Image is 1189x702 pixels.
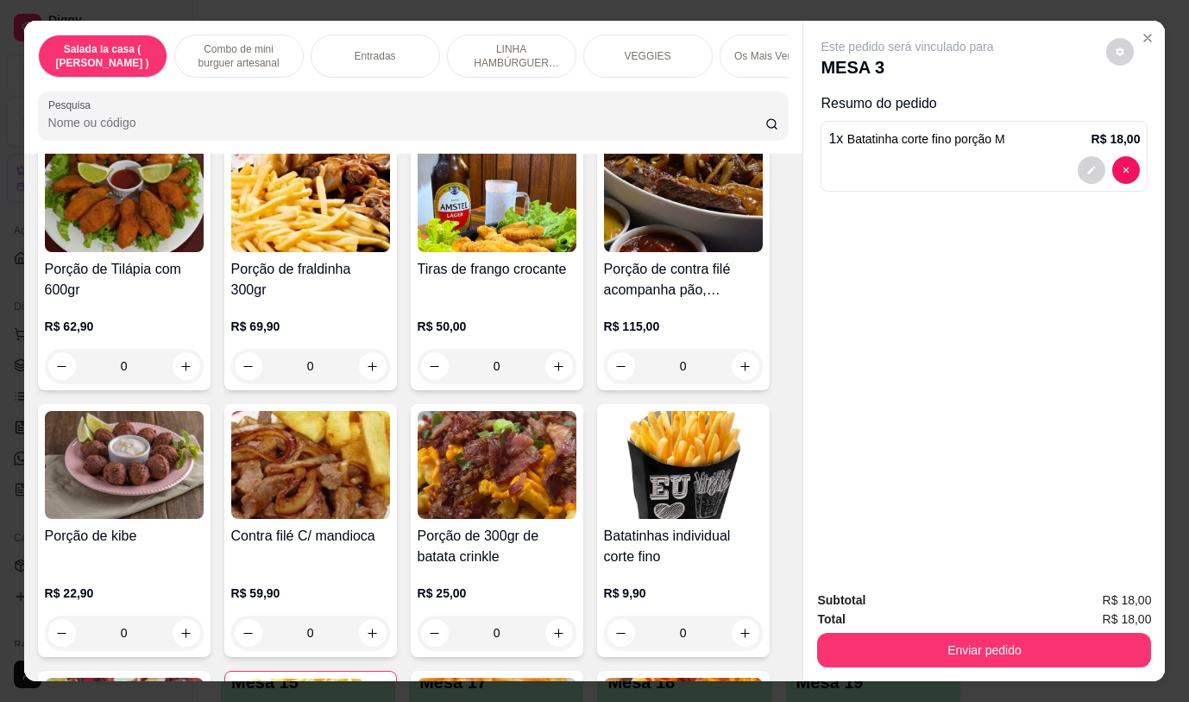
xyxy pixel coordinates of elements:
button: increase-product-quantity [173,352,200,380]
p: R$ 25,00 [418,585,576,602]
button: increase-product-quantity [359,352,387,380]
span: Batatinha corte fino porção M [847,132,1005,146]
button: decrease-product-quantity [1112,156,1140,184]
h4: Contra filé C/ mandioca [231,526,390,547]
img: product-image [45,144,204,252]
p: Salada la casa ( [PERSON_NAME] ) [53,42,153,70]
p: LINHA HAMBÚRGUER ANGUS [462,42,562,70]
input: Pesquisa [48,114,765,131]
h4: Porção de fraldinha 300gr [231,259,390,300]
button: increase-product-quantity [545,619,573,647]
p: Combo de mini burguer artesanal [189,42,289,70]
button: decrease-product-quantity [421,352,449,380]
p: Este pedido será vinculado para [821,38,993,55]
img: product-image [604,144,763,252]
h4: Porção de kibe [45,526,204,547]
strong: Total [817,612,845,626]
p: Resumo do pedido [821,93,1148,114]
img: product-image [604,411,763,519]
p: Entradas [355,49,396,63]
label: Pesquisa [48,98,97,112]
h4: Porção de contra filé acompanha pão, vinagrete, farofa e fritas [604,259,763,300]
button: decrease-product-quantity [607,619,635,647]
span: R$ 18,00 [1103,610,1152,629]
p: Os Mais Vendidos ⚡️ [734,49,834,63]
h4: Porção de 300gr de batata crinkle [418,526,576,567]
h4: Tiras de frango crocante [418,259,576,280]
img: product-image [231,411,390,519]
p: MESA 3 [821,55,993,79]
button: increase-product-quantity [359,619,387,647]
button: decrease-product-quantity [48,352,76,380]
button: Close [1134,24,1161,52]
p: R$ 69,90 [231,318,390,335]
h4: Batatinhas individual corte fino [604,526,763,567]
img: product-image [45,411,204,519]
p: R$ 115,00 [604,318,763,335]
p: 1 x [828,129,1004,149]
span: R$ 18,00 [1103,591,1152,610]
p: R$ 18,00 [1091,130,1141,148]
p: R$ 9,90 [604,585,763,602]
p: R$ 62,90 [45,318,204,335]
button: increase-product-quantity [173,619,200,647]
button: decrease-product-quantity [235,619,262,647]
button: decrease-product-quantity [48,619,76,647]
button: decrease-product-quantity [607,352,635,380]
strong: Subtotal [817,593,865,607]
button: decrease-product-quantity [1078,156,1105,184]
button: increase-product-quantity [732,352,759,380]
button: decrease-product-quantity [1106,38,1134,66]
p: R$ 59,90 [231,585,390,602]
p: R$ 22,90 [45,585,204,602]
button: Enviar pedido [817,633,1151,667]
p: VEGGIES [625,49,671,63]
p: R$ 50,00 [418,318,576,335]
img: product-image [418,144,576,252]
h4: Porção de Tilápia com 600gr [45,259,204,300]
img: product-image [418,411,576,519]
button: decrease-product-quantity [421,619,449,647]
button: increase-product-quantity [732,619,759,647]
img: product-image [231,144,390,252]
button: decrease-product-quantity [235,352,262,380]
button: increase-product-quantity [545,352,573,380]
